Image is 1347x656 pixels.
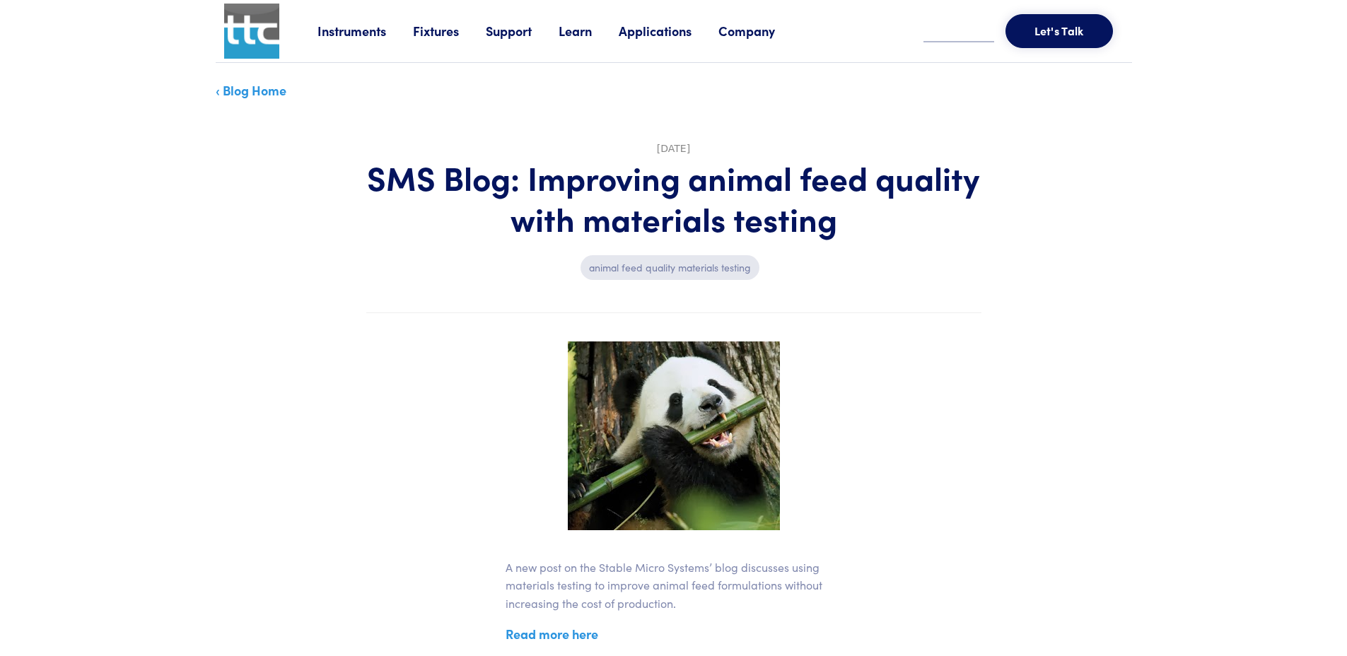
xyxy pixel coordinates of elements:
a: Learn [559,22,619,40]
h1: SMS Blog: Improving animal feed quality with materials testing [366,157,981,238]
a: Support [486,22,559,40]
time: [DATE] [657,143,690,154]
a: Read more here [506,625,598,643]
img: panda [568,341,780,530]
a: Fixtures [413,22,486,40]
a: Applications [619,22,718,40]
a: Company [718,22,802,40]
a: ‹ Blog Home [216,81,286,99]
img: ttc_logo_1x1_v1.0.png [224,4,279,59]
button: Let's Talk [1005,14,1113,48]
a: Instruments [317,22,413,40]
p: A new post on the Stable Micro Systems’ blog discusses using materials testing to improve animal ... [506,558,842,613]
p: animal feed quality materials testing [581,255,759,279]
